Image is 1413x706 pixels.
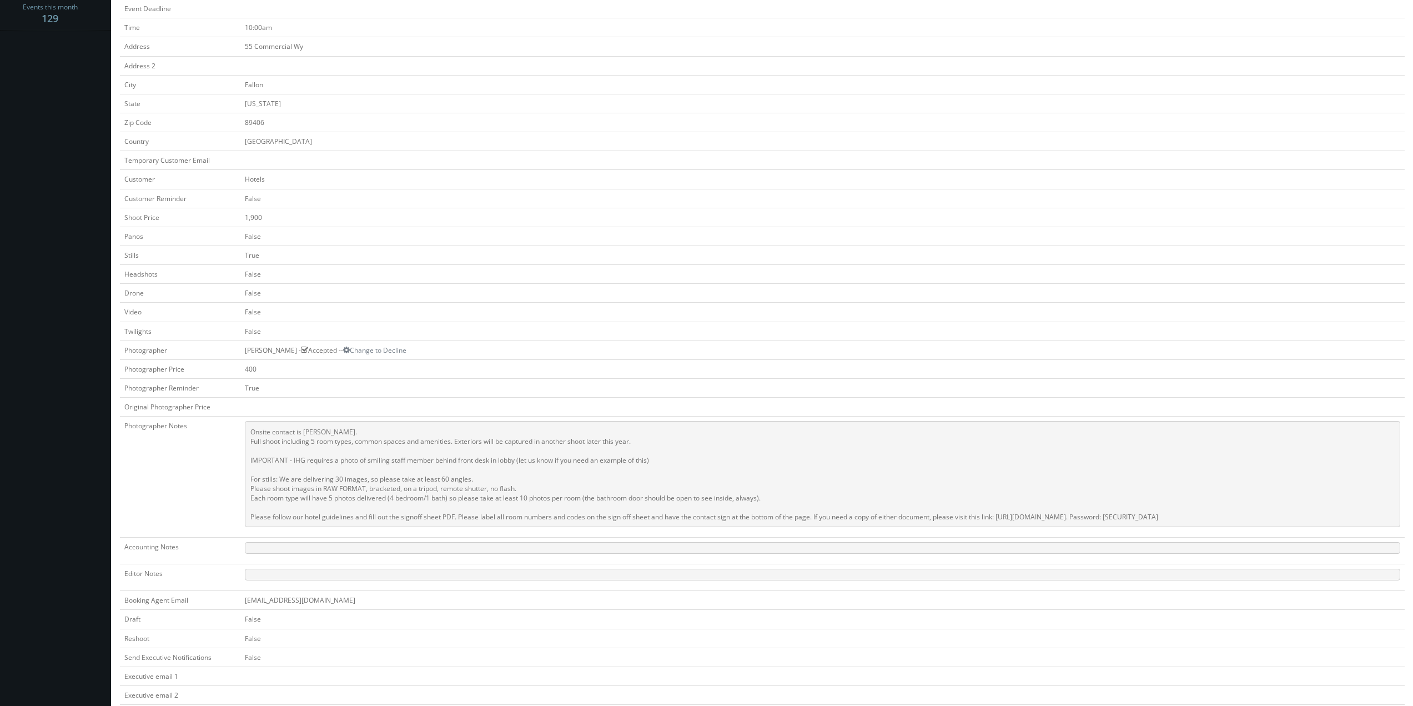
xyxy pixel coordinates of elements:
[23,2,78,13] span: Events this month
[120,417,240,538] td: Photographer Notes
[120,564,240,591] td: Editor Notes
[120,151,240,170] td: Temporary Customer Email
[240,284,1405,303] td: False
[120,75,240,94] td: City
[240,208,1405,227] td: 1,900
[240,227,1405,246] td: False
[120,94,240,113] td: State
[120,170,240,189] td: Customer
[240,18,1405,37] td: 10:00am
[240,341,1405,359] td: [PERSON_NAME] - Accepted --
[240,359,1405,378] td: 400
[120,18,240,37] td: Time
[240,94,1405,113] td: [US_STATE]
[120,685,240,704] td: Executive email 2
[245,421,1400,527] pre: Onsite contact is [PERSON_NAME]. Full shoot including 5 room types, common spaces and amenities. ...
[120,610,240,629] td: Draft
[240,37,1405,56] td: 55 Commercial Wy
[240,132,1405,151] td: [GEOGRAPHIC_DATA]
[240,265,1405,284] td: False
[120,648,240,667] td: Send Executive Notifications
[240,113,1405,132] td: 89406
[120,56,240,75] td: Address 2
[240,246,1405,264] td: True
[120,284,240,303] td: Drone
[120,629,240,648] td: Reshoot
[120,322,240,341] td: Twilights
[120,246,240,264] td: Stills
[240,591,1405,610] td: [EMAIL_ADDRESS][DOMAIN_NAME]
[240,378,1405,397] td: True
[120,37,240,56] td: Address
[120,378,240,397] td: Photographer Reminder
[120,538,240,564] td: Accounting Notes
[240,303,1405,322] td: False
[240,170,1405,189] td: Hotels
[120,303,240,322] td: Video
[240,648,1405,667] td: False
[240,322,1405,341] td: False
[120,132,240,151] td: Country
[120,113,240,132] td: Zip Code
[120,265,240,284] td: Headshots
[240,75,1405,94] td: Fallon
[42,12,58,25] strong: 129
[120,189,240,208] td: Customer Reminder
[120,208,240,227] td: Shoot Price
[120,359,240,378] td: Photographer Price
[240,629,1405,648] td: False
[240,189,1405,208] td: False
[120,398,240,417] td: Original Photographer Price
[120,591,240,610] td: Booking Agent Email
[120,227,240,246] td: Panos
[120,667,240,685] td: Executive email 1
[343,346,406,355] a: Change to Decline
[120,341,240,359] td: Photographer
[240,610,1405,629] td: False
